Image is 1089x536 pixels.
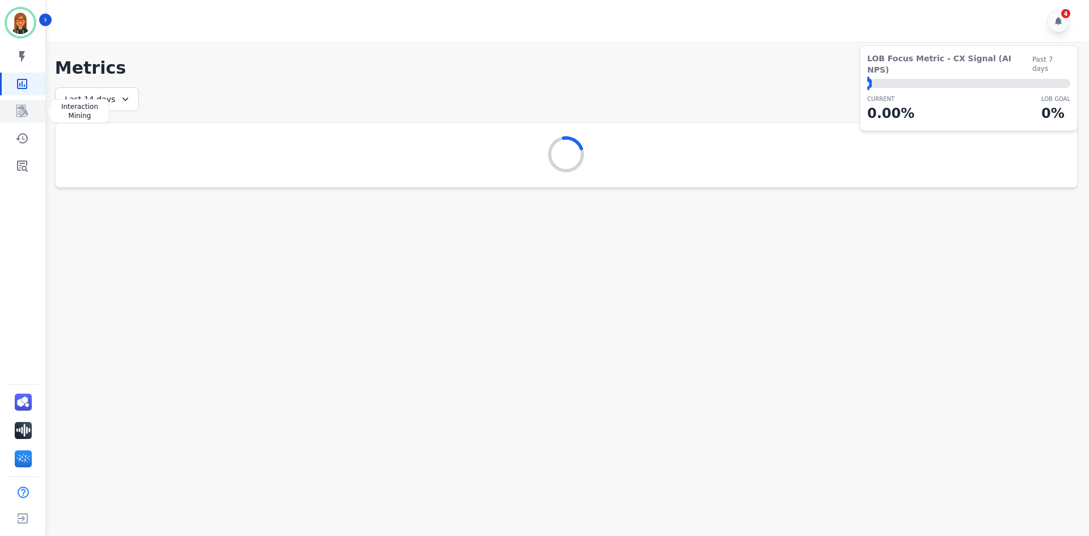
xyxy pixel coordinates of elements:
p: LOB Goal [1041,95,1070,103]
div: 4 [1061,9,1070,18]
p: 0.00 % [867,103,914,124]
span: LOB Focus Metric - CX Signal (AI NPS) [867,53,1032,75]
p: 0 % [1041,103,1070,124]
img: Bordered avatar [7,9,34,36]
p: CURRENT [867,95,914,103]
div: Last 14 days [55,87,139,111]
h1: Metrics [55,58,1078,78]
span: Past 7 days [1032,55,1070,73]
div: ⬤ [867,79,872,88]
